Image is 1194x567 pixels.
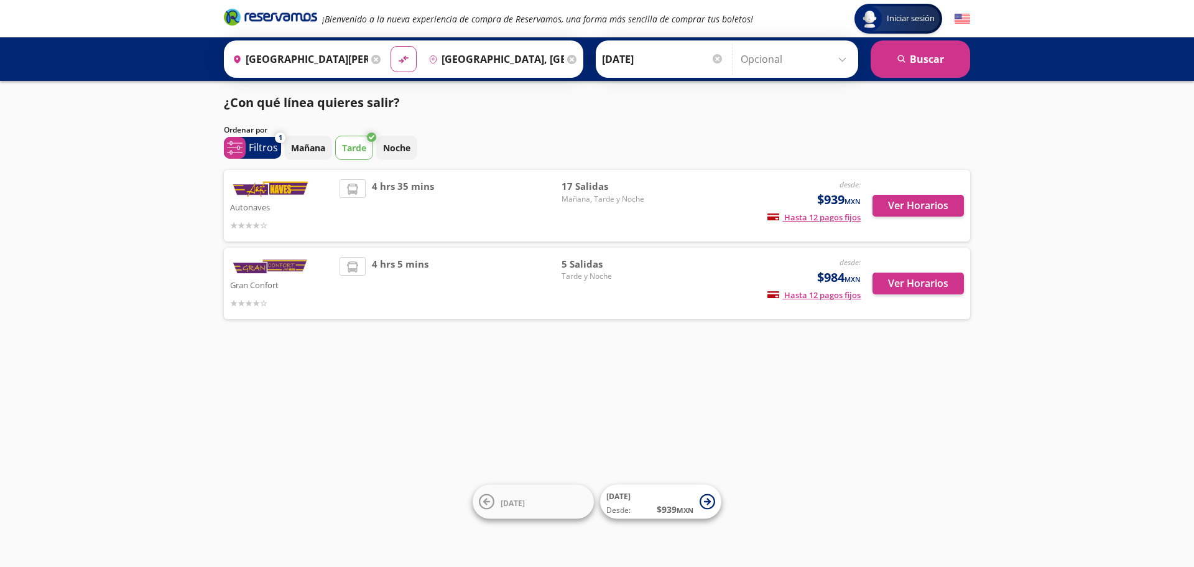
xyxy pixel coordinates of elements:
[840,257,861,268] em: desde:
[562,271,649,282] span: Tarde y Noche
[249,140,278,155] p: Filtros
[501,497,525,508] span: [DATE]
[230,179,311,199] img: Autonaves
[817,268,861,287] span: $984
[817,190,861,209] span: $939
[224,137,281,159] button: 1Filtros
[741,44,852,75] input: Opcional
[230,277,333,292] p: Gran Confort
[230,257,311,277] img: Gran Confort
[376,136,417,160] button: Noche
[872,195,964,217] button: Ver Horarios
[562,194,649,205] span: Mañana, Tarde y Noche
[606,505,631,516] span: Desde:
[279,133,282,143] span: 1
[423,44,564,75] input: Buscar Destino
[600,485,721,519] button: [DATE]Desde:$939MXN
[372,257,428,310] span: 4 hrs 5 mins
[224,93,400,112] p: ¿Con qué línea quieres salir?
[845,274,861,284] small: MXN
[871,40,970,78] button: Buscar
[882,12,940,25] span: Iniciar sesión
[562,257,649,271] span: 5 Salidas
[845,197,861,206] small: MXN
[840,179,861,190] em: desde:
[342,141,366,154] p: Tarde
[473,485,594,519] button: [DATE]
[872,273,964,294] button: Ver Horarios
[383,141,410,154] p: Noche
[224,7,317,26] i: Brand Logo
[657,503,693,516] span: $ 939
[677,505,693,515] small: MXN
[291,141,325,154] p: Mañana
[284,136,332,160] button: Mañana
[230,199,333,214] p: Autonaves
[767,289,861,301] span: Hasta 12 pagos fijos
[602,44,724,75] input: Elegir Fecha
[955,11,970,27] button: English
[606,491,631,502] span: [DATE]
[562,179,649,194] span: 17 Salidas
[322,13,753,25] em: ¡Bienvenido a la nueva experiencia de compra de Reservamos, una forma más sencilla de comprar tus...
[372,179,434,232] span: 4 hrs 35 mins
[335,136,373,160] button: Tarde
[228,44,368,75] input: Buscar Origen
[224,124,267,136] p: Ordenar por
[767,212,861,223] span: Hasta 12 pagos fijos
[224,7,317,30] a: Brand Logo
